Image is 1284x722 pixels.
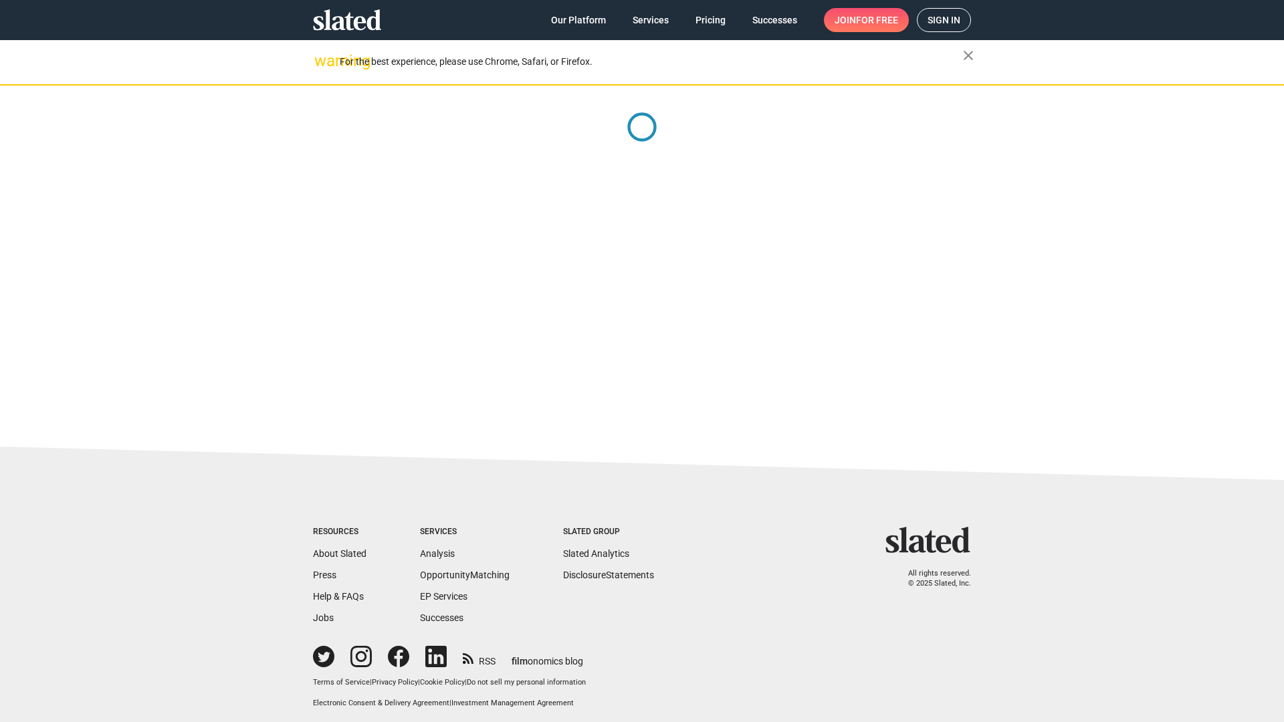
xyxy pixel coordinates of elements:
[449,699,451,707] span: |
[463,647,496,668] a: RSS
[835,8,898,32] span: Join
[742,8,808,32] a: Successes
[313,570,336,580] a: Press
[313,548,366,559] a: About Slated
[685,8,736,32] a: Pricing
[340,53,963,71] div: For the best experience, please use Chrome, Safari, or Firefox.
[563,548,629,559] a: Slated Analytics
[894,569,971,588] p: All rights reserved. © 2025 Slated, Inc.
[563,570,654,580] a: DisclosureStatements
[420,548,455,559] a: Analysis
[752,8,797,32] span: Successes
[928,9,960,31] span: Sign in
[467,678,586,688] button: Do not sell my personal information
[551,8,606,32] span: Our Platform
[313,699,449,707] a: Electronic Consent & Delivery Agreement
[313,591,364,602] a: Help & FAQs
[370,678,372,687] span: |
[313,527,366,537] div: Resources
[960,47,976,64] mat-icon: close
[563,527,654,537] div: Slated Group
[633,8,669,32] span: Services
[512,656,528,667] span: film
[313,678,370,687] a: Terms of Service
[418,678,420,687] span: |
[420,570,510,580] a: OpportunityMatching
[420,591,467,602] a: EP Services
[856,8,898,32] span: for free
[824,8,909,32] a: Joinfor free
[512,644,583,668] a: filmonomics blog
[420,678,465,687] a: Cookie Policy
[695,8,726,32] span: Pricing
[451,699,574,707] a: Investment Management Agreement
[540,8,617,32] a: Our Platform
[917,8,971,32] a: Sign in
[372,678,418,687] a: Privacy Policy
[420,612,463,623] a: Successes
[622,8,679,32] a: Services
[465,678,467,687] span: |
[314,53,330,69] mat-icon: warning
[313,612,334,623] a: Jobs
[420,527,510,537] div: Services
